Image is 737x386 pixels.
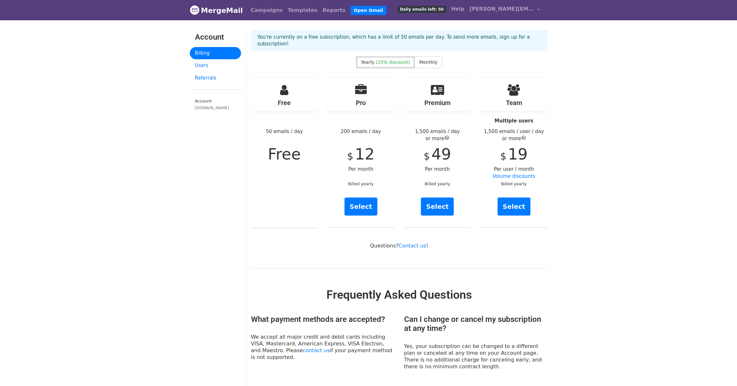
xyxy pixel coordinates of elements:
a: Templates [285,4,320,17]
a: Select [498,198,530,216]
span: 49 [432,145,451,163]
div: Per user / month [480,78,548,227]
small: Billed yearly [501,181,527,186]
a: Select [344,198,377,216]
a: Volume discounts [493,173,535,179]
a: Contact us [399,243,426,249]
h4: Team [480,99,548,107]
a: Open Gmail [351,6,386,15]
span: Free [268,145,301,163]
span: $ [500,150,506,162]
small: Billed yearly [425,181,450,186]
a: Help [449,3,467,15]
div: Per month [404,78,471,227]
p: We accept all major credit and debit cards including VISA, Mastercard, American Express, VISA Ele... [251,333,394,361]
a: contact us [303,347,330,353]
small: Billed yearly [348,181,373,186]
p: Yes, your subscription can be changed to a different plan or canceled at any time on your Account... [404,343,548,370]
div: 1,500 emails / user / day or more [480,128,548,142]
a: Users [190,59,241,72]
span: $ [424,150,430,162]
span: Monthly [419,60,437,65]
div: [DOMAIN_NAME] [195,105,236,111]
h2: Frequently Asked Questions [251,288,548,302]
strong: Multiple users [495,118,533,124]
h3: What payment methods are accepted? [251,315,394,324]
p: Questions? ! [251,242,548,249]
a: [PERSON_NAME][EMAIL_ADDRESS][DOMAIN_NAME] [467,3,542,18]
a: Daily emails left: 50 [395,3,448,15]
div: 50 emails / day [251,78,318,228]
span: Yearly [361,60,374,65]
h4: Free [251,99,318,107]
a: Reports [320,4,348,17]
h4: Premium [404,99,471,107]
div: 1,500 emails / day or more [404,128,471,142]
span: Daily emails left: 50 [398,6,446,13]
div: 200 emails / day Per month [327,78,394,227]
img: MergeMail logo [190,5,199,15]
small: Account: [195,99,236,111]
span: 12 [355,145,374,163]
span: [PERSON_NAME][EMAIL_ADDRESS][DOMAIN_NAME] [470,5,534,13]
span: 19 [508,145,528,163]
h4: Pro [327,99,394,107]
a: Campaigns [248,4,285,17]
span: (25% discount) [376,60,410,65]
span: $ [347,150,353,162]
a: Select [421,198,454,216]
a: MergeMail [190,4,243,17]
h3: Account [195,33,236,42]
p: You're currently on a free subscription, which has a limit of 50 emails per day. To send more ema... [257,34,541,47]
a: Billing [190,47,241,60]
a: Referrals [190,72,241,84]
h3: Can I change or cancel my subscription at any time? [404,315,548,333]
